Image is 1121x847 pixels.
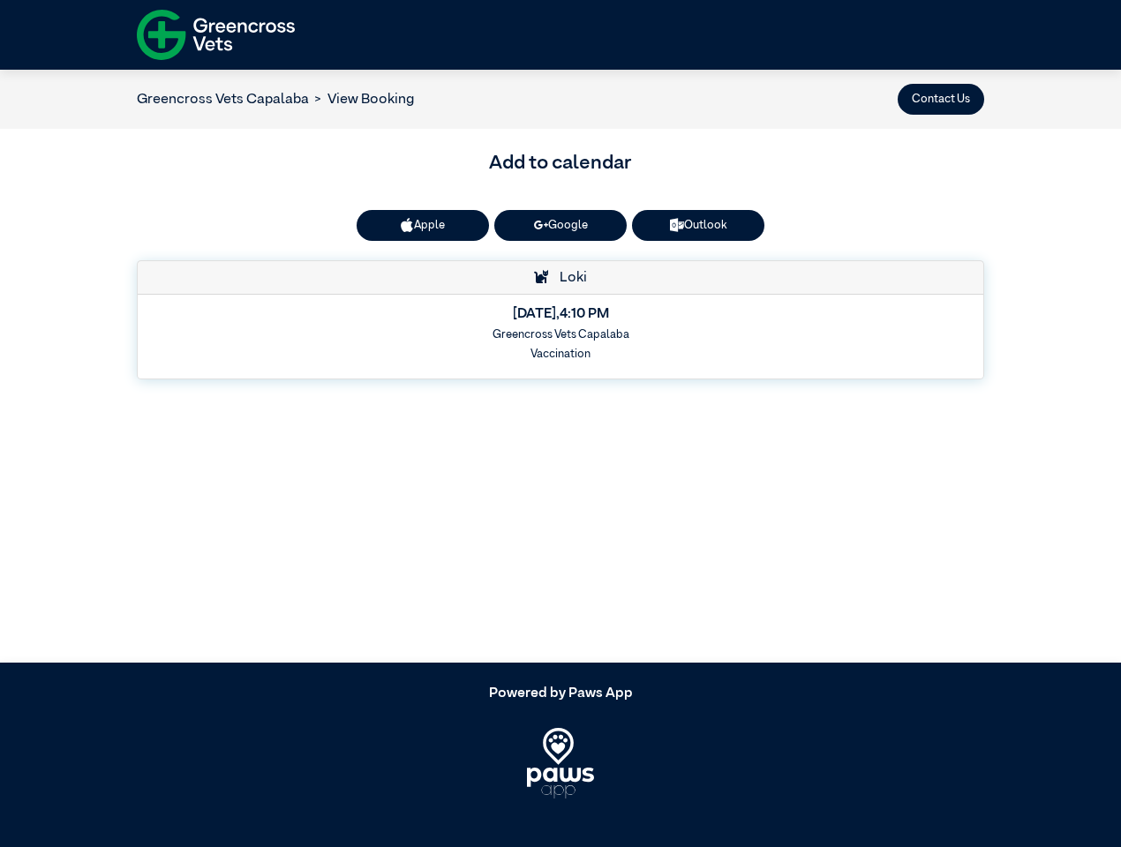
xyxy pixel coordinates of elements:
img: f-logo [137,4,295,65]
h5: [DATE] , 4:10 PM [149,306,972,323]
a: Greencross Vets Capalaba [137,93,309,107]
nav: breadcrumb [137,89,414,110]
h6: Vaccination [149,348,972,361]
img: PawsApp [527,728,595,798]
li: View Booking [309,89,414,110]
h3: Add to calendar [137,149,984,179]
h5: Powered by Paws App [137,686,984,702]
button: Contact Us [898,84,984,115]
button: Apple [357,210,489,241]
h6: Greencross Vets Capalaba [149,328,972,341]
span: Loki [551,271,587,285]
a: Outlook [632,210,764,241]
a: Google [494,210,627,241]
